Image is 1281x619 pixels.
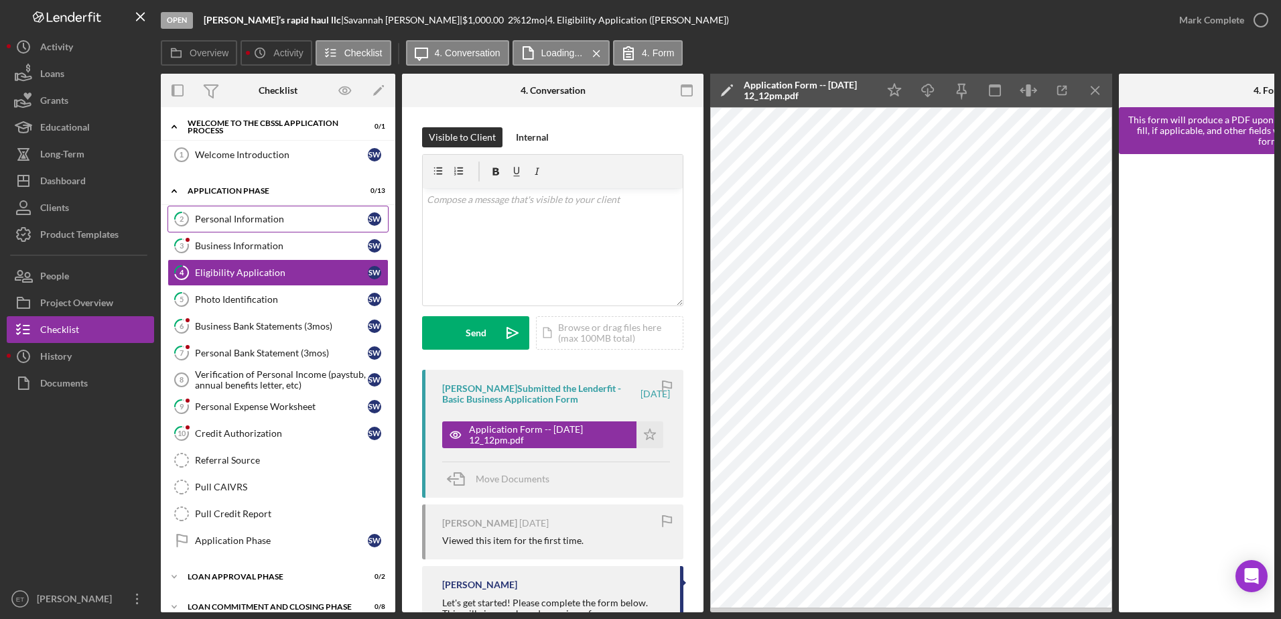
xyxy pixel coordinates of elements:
label: Loading... [541,48,583,58]
div: Eligibility Application [195,267,368,278]
div: $1,000.00 [462,15,508,25]
button: Activity [241,40,312,66]
div: Checklist [259,85,297,96]
button: Mark Complete [1166,7,1274,33]
div: Verification of Personal Income (paystub, annual benefits letter, etc) [195,369,368,391]
div: [PERSON_NAME] [33,586,121,616]
a: Pull Credit Report [167,500,389,527]
button: Move Documents [442,462,563,496]
span: Move Documents [476,473,549,484]
div: 12 mo [521,15,545,25]
div: Referral Source [195,455,388,466]
div: [PERSON_NAME] [442,579,517,590]
div: Savannah [PERSON_NAME] | [344,15,462,25]
label: Checklist [344,48,383,58]
tspan: 4 [180,268,184,277]
div: Application Form -- [DATE] 12_12pm.pdf [744,80,871,101]
div: S W [368,293,381,306]
div: Welcome Introduction [195,149,368,160]
div: S W [368,212,381,226]
div: S W [368,239,381,253]
div: Business Bank Statements (3mos) [195,321,368,332]
button: 4. Form [613,40,683,66]
a: 3Business InformationSW [167,232,389,259]
div: Application Phase [188,187,352,195]
button: Visible to Client [422,127,502,147]
a: 9Personal Expense WorksheetSW [167,393,389,420]
div: 0 / 1 [361,123,385,131]
div: Photo Identification [195,294,368,305]
div: Personal Bank Statement (3mos) [195,348,368,358]
div: Welcome to the CBSSL Application Process [188,119,352,135]
tspan: 1 [180,151,184,159]
button: Internal [509,127,555,147]
label: 4. Conversation [435,48,500,58]
label: Activity [273,48,303,58]
a: 10Credit AuthorizationSW [167,420,389,447]
tspan: 5 [180,295,184,303]
div: 0 / 13 [361,187,385,195]
a: Application PhaseSW [167,527,389,554]
tspan: 10 [178,429,186,437]
tspan: 9 [180,402,184,411]
div: Send [466,316,486,350]
button: ET[PERSON_NAME] [7,586,154,612]
tspan: 3 [180,241,184,250]
div: Application Phase [195,535,368,546]
div: Business Information [195,240,368,251]
div: Pull Credit Report [195,508,388,519]
tspan: 7 [180,348,184,357]
button: Checklist [316,40,391,66]
div: Visible to Client [429,127,496,147]
a: Pull CAIVRS [167,474,389,500]
div: [PERSON_NAME] [442,518,517,529]
div: S W [368,266,381,279]
div: S W [368,148,381,161]
div: S W [368,400,381,413]
a: 6Business Bank Statements (3mos)SW [167,313,389,340]
button: Application Form -- [DATE] 12_12pm.pdf [442,421,663,448]
div: | [204,15,344,25]
a: Referral Source [167,447,389,474]
div: Open [161,12,193,29]
div: S W [368,427,381,440]
button: Send [422,316,529,350]
text: ET [16,596,24,603]
div: 0 / 2 [361,573,385,581]
label: Overview [190,48,228,58]
div: 0 / 8 [361,603,385,611]
div: Pull CAIVRS [195,482,388,492]
a: 8Verification of Personal Income (paystub, annual benefits letter, etc)SW [167,366,389,393]
time: 2025-08-07 16:12 [640,389,670,399]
